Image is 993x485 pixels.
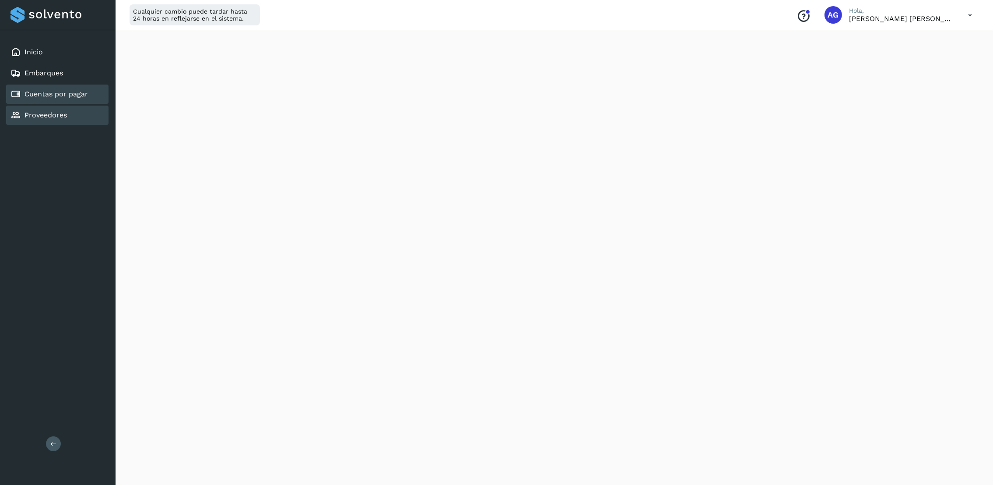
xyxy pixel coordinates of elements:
div: Embarques [6,64,109,83]
p: Hola, [849,7,954,14]
a: Embarques [25,69,63,77]
div: Inicio [6,42,109,62]
a: Inicio [25,48,43,56]
p: Abigail Gonzalez Leon [849,14,954,23]
a: Proveedores [25,111,67,119]
div: Cualquier cambio puede tardar hasta 24 horas en reflejarse en el sistema. [130,4,260,25]
div: Cuentas por pagar [6,85,109,104]
a: Cuentas por pagar [25,90,88,98]
div: Proveedores [6,106,109,125]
